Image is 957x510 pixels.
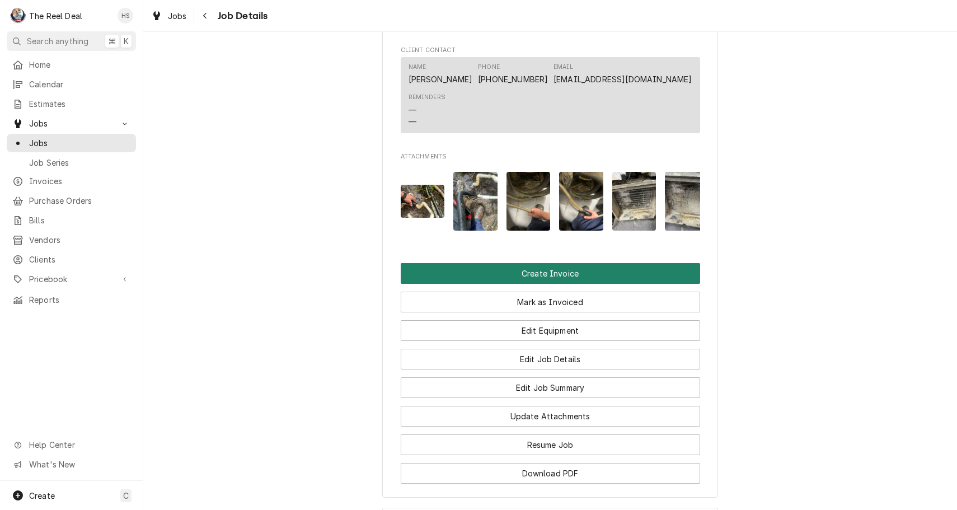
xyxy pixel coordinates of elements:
[401,263,700,484] div: Button Group
[29,214,130,226] span: Bills
[7,436,136,454] a: Go to Help Center
[7,291,136,309] a: Reports
[7,172,136,190] a: Invoices
[401,284,700,312] div: Button Group Row
[401,434,700,455] button: Resume Job
[29,118,114,129] span: Jobs
[29,175,130,187] span: Invoices
[409,63,426,72] div: Name
[7,114,136,133] a: Go to Jobs
[29,458,129,470] span: What's New
[401,349,700,369] button: Edit Job Details
[409,104,416,116] div: —
[29,78,130,90] span: Calendar
[553,63,692,85] div: Email
[478,63,548,85] div: Phone
[7,153,136,172] a: Job Series
[553,74,692,84] a: [EMAIL_ADDRESS][DOMAIN_NAME]
[401,185,445,218] img: NmInswa6Q9K5aXSJr59n
[118,8,133,24] div: Heath Strawbridge's Avatar
[401,320,700,341] button: Edit Equipment
[7,231,136,249] a: Vendors
[401,46,700,138] div: Client Contact
[29,439,129,451] span: Help Center
[29,491,55,500] span: Create
[10,8,26,24] div: T
[7,250,136,269] a: Clients
[10,8,26,24] div: The Reel Deal's Avatar
[29,98,130,110] span: Estimates
[29,10,82,22] div: The Reel Deal
[29,273,114,285] span: Pricebook
[401,57,700,139] div: Client Contact List
[665,172,709,231] img: 078tpzyKTuawKFRBJ6BU
[108,35,116,47] span: ⌘
[401,312,700,341] div: Button Group Row
[29,294,130,306] span: Reports
[401,463,700,484] button: Download PDF
[409,93,445,102] div: Reminders
[29,137,130,149] span: Jobs
[118,8,133,24] div: HS
[612,172,656,231] img: 7uyyprpeQ9GdmKPNKbm6
[401,57,700,134] div: Contact
[401,152,700,161] span: Attachments
[401,369,700,398] div: Button Group Row
[453,172,498,231] img: Gjbs9UxqRLenjdxuWhLa
[7,270,136,288] a: Go to Pricebook
[401,292,700,312] button: Mark as Invoiced
[401,341,700,369] div: Button Group Row
[401,398,700,427] div: Button Group Row
[478,63,500,72] div: Phone
[7,75,136,93] a: Calendar
[29,195,130,207] span: Purchase Orders
[7,55,136,74] a: Home
[401,427,700,455] div: Button Group Row
[401,163,700,240] span: Attachments
[124,35,129,47] span: K
[559,172,603,231] img: jmvOiY8NRP2QLZMFFO7C
[401,46,700,55] span: Client Contact
[506,172,551,231] img: XCYKss82SUKti837TiOT
[7,31,136,51] button: Search anything⌘K
[123,490,129,502] span: C
[7,455,136,474] a: Go to What's New
[478,74,548,84] a: [PHONE_NUMBER]
[401,263,700,284] button: Create Invoice
[29,59,130,71] span: Home
[7,134,136,152] a: Jobs
[196,7,214,25] button: Navigate back
[7,211,136,230] a: Bills
[29,157,130,169] span: Job Series
[27,35,88,47] span: Search anything
[401,263,700,284] div: Button Group Row
[7,95,136,113] a: Estimates
[401,377,700,398] button: Edit Job Summary
[214,8,268,24] span: Job Details
[29,234,130,246] span: Vendors
[409,116,416,128] div: —
[409,63,473,85] div: Name
[553,63,573,72] div: Email
[401,406,700,427] button: Update Attachments
[409,73,473,85] div: [PERSON_NAME]
[401,455,700,484] div: Button Group Row
[7,191,136,210] a: Purchase Orders
[409,93,445,127] div: Reminders
[147,7,191,25] a: Jobs
[168,10,187,22] span: Jobs
[29,254,130,265] span: Clients
[401,152,700,240] div: Attachments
